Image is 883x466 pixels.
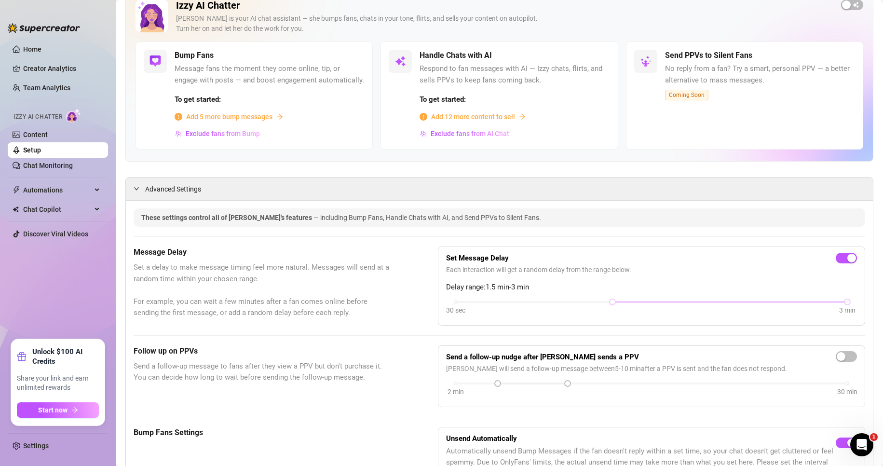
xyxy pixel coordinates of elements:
[176,14,833,34] div: [PERSON_NAME] is your AI chat assistant — she bumps fans, chats in your tone, flirts, and sells y...
[14,112,62,122] span: Izzy AI Chatter
[446,305,465,315] div: 30 sec
[420,126,510,141] button: Exclude fans from AI Chat
[149,55,161,67] img: svg%3e
[446,434,517,443] strong: Unsend Automatically
[134,345,390,357] h5: Follow up on PPVs
[519,113,526,120] span: arrow-right
[23,230,88,238] a: Discover Viral Videos
[23,162,73,169] a: Chat Monitoring
[446,282,857,293] span: Delay range: 1.5 min - 3 min
[446,264,857,275] span: Each interaction will get a random delay from the range below.
[32,347,99,366] strong: Unlock $100 AI Credits
[640,55,652,67] img: svg%3e
[448,386,464,397] div: 2 min
[23,182,92,198] span: Automations
[175,95,221,104] strong: To get started:
[23,45,41,53] a: Home
[665,63,855,86] span: No reply from a fan? Try a smart, personal PPV — a better alternative to mass messages.
[8,23,80,33] img: logo-BBDzfeDw.svg
[420,130,427,137] img: svg%3e
[175,50,214,61] h5: Bump Fans
[276,113,283,120] span: arrow-right
[134,247,390,258] h5: Message Delay
[175,113,182,121] span: info-circle
[420,63,610,86] span: Respond to fan messages with AI — Izzy chats, flirts, and sells PPVs to keep fans coming back.
[13,206,19,213] img: Chat Copilot
[420,95,466,104] strong: To get started:
[23,442,49,450] a: Settings
[186,130,260,137] span: Exclude fans from Bump
[186,111,272,122] span: Add 5 more bump messages
[420,113,427,121] span: info-circle
[665,90,708,100] span: Coming Soon
[175,130,182,137] img: svg%3e
[38,406,68,414] span: Start now
[23,131,48,138] a: Content
[145,184,201,194] span: Advanced Settings
[134,183,145,194] div: expanded
[23,146,41,154] a: Setup
[23,202,92,217] span: Chat Copilot
[134,427,390,439] h5: Bump Fans Settings
[17,352,27,361] span: gift
[837,386,857,397] div: 30 min
[175,126,260,141] button: Exclude fans from Bump
[66,109,81,123] img: AI Chatter
[71,407,78,413] span: arrow-right
[175,63,365,86] span: Message fans the moment they come online, tip, or engage with posts — and boost engagement automa...
[23,84,70,92] a: Team Analytics
[134,186,139,192] span: expanded
[665,50,752,61] h5: Send PPVs to Silent Fans
[446,353,639,361] strong: Send a follow-up nudge after [PERSON_NAME] sends a PPV
[431,111,515,122] span: Add 12 more content to sell
[17,402,99,418] button: Start nowarrow-right
[431,130,509,137] span: Exclude fans from AI Chat
[420,50,492,61] h5: Handle Chats with AI
[313,214,541,221] span: — including Bump Fans, Handle Chats with AI, and Send PPVs to Silent Fans.
[850,433,873,456] iframe: Intercom live chat
[394,55,406,67] img: svg%3e
[23,61,100,76] a: Creator Analytics
[870,433,878,441] span: 1
[17,374,99,393] span: Share your link and earn unlimited rewards
[446,363,857,374] span: [PERSON_NAME] will send a follow-up message between 5 - 10 min after a PPV is sent and the fan do...
[134,361,390,384] span: Send a follow-up message to fans after they view a PPV but don't purchase it. You can decide how ...
[141,214,313,221] span: These settings control all of [PERSON_NAME]'s features
[839,305,856,315] div: 3 min
[134,262,390,319] span: Set a delay to make message timing feel more natural. Messages will send at a random time within ...
[446,254,509,262] strong: Set Message Delay
[13,186,20,194] span: thunderbolt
